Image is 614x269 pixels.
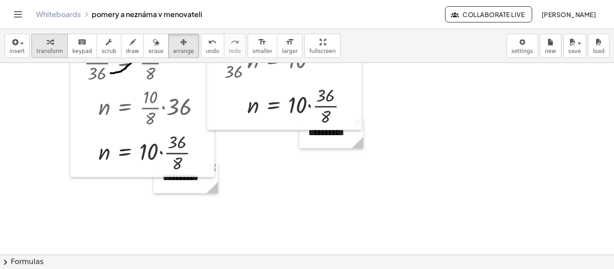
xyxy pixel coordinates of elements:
button: fullscreen [304,34,340,58]
span: larger [282,48,298,54]
span: insert [9,48,25,54]
span: transform [36,48,63,54]
button: load [588,34,610,58]
span: [PERSON_NAME] [541,10,596,18]
span: load [593,48,605,54]
button: keyboardkeypad [67,34,97,58]
button: undoundo [201,34,224,58]
button: format_sizelarger [277,34,303,58]
span: save [568,48,581,54]
button: save [563,34,586,58]
span: settings [512,48,533,54]
span: arrange [173,48,194,54]
button: format_sizesmaller [248,34,277,58]
button: Collaborate Live [445,6,532,22]
span: keypad [72,48,92,54]
span: draw [126,48,139,54]
button: redoredo [224,34,246,58]
button: scrub [97,34,121,58]
span: smaller [253,48,272,54]
button: erase [143,34,168,58]
button: transform [31,34,68,58]
i: format_size [258,37,267,48]
i: format_size [285,37,294,48]
span: new [545,48,556,54]
span: erase [148,48,163,54]
a: Whiteboards [36,10,81,19]
span: scrub [102,48,116,54]
button: new [540,34,561,58]
span: Collaborate Live [453,10,525,18]
button: insert [4,34,30,58]
span: undo [206,48,219,54]
button: arrange [168,34,199,58]
span: redo [229,48,241,54]
button: Toggle navigation [11,7,25,22]
button: draw [121,34,144,58]
i: undo [208,37,217,48]
i: redo [231,37,239,48]
i: keyboard [78,37,86,48]
button: [PERSON_NAME] [534,6,603,22]
button: settings [507,34,538,58]
span: fullscreen [309,48,335,54]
